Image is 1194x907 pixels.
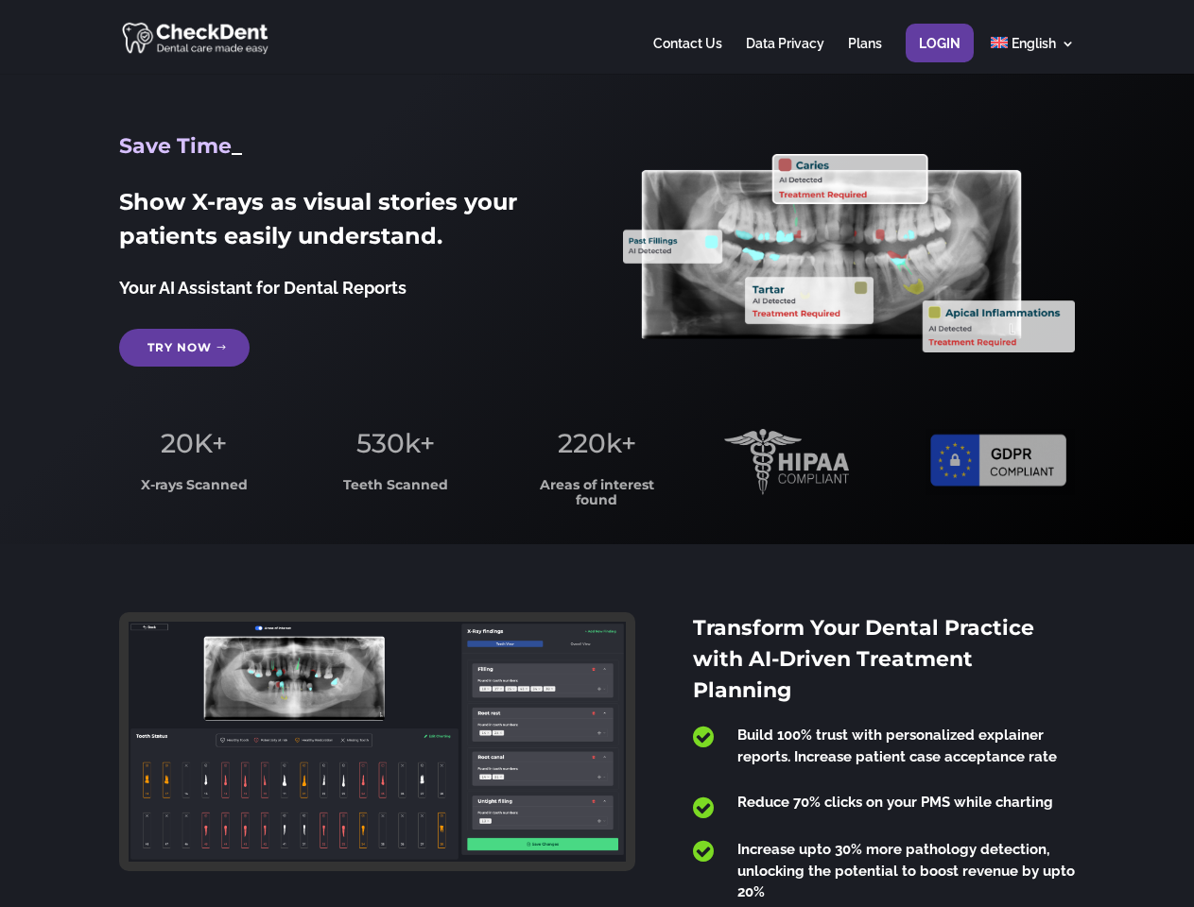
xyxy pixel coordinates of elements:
[653,37,722,74] a: Contact Us
[1012,36,1056,51] span: English
[232,133,242,159] span: _
[161,427,227,459] span: 20K+
[693,615,1034,703] span: Transform Your Dental Practice with AI-Driven Treatment Planning
[523,478,672,517] h3: Areas of interest found
[119,278,407,298] span: Your AI Assistant for Dental Reports
[693,796,714,820] span: 
[737,727,1057,765] span: Build 100% trust with personalized explainer reports. Increase patient case acceptance rate
[119,329,250,367] a: Try Now
[991,37,1075,74] a: English
[558,427,636,459] span: 220k+
[919,37,960,74] a: Login
[119,133,232,159] span: Save Time
[119,185,570,263] h2: Show X-rays as visual stories your patients easily understand.
[623,154,1074,352] img: X_Ray_annotated
[693,725,714,749] span: 
[737,794,1053,811] span: Reduce 70% clicks on your PMS while charting
[737,841,1075,900] span: Increase upto 30% more pathology detection, unlocking the potential to boost revenue by upto 20%
[848,37,882,74] a: Plans
[356,427,435,459] span: 530k+
[122,19,270,56] img: CheckDent AI
[746,37,824,74] a: Data Privacy
[693,839,714,864] span: 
